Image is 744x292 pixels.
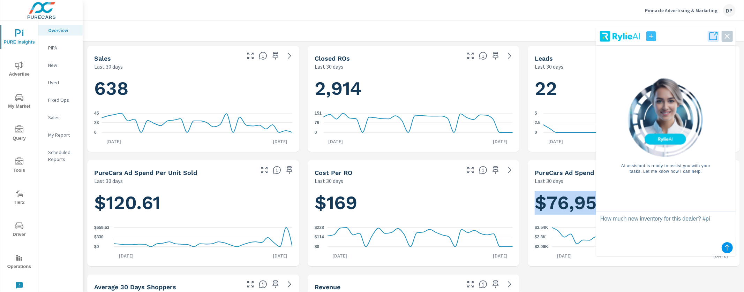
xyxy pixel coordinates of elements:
[48,62,77,69] p: New
[315,111,322,116] text: 151
[38,130,83,140] div: My Report
[102,138,126,145] p: [DATE]
[2,125,36,143] span: Query
[315,169,352,176] h5: Cost per RO
[315,55,350,62] h5: Closed ROs
[38,25,83,36] div: Overview
[504,164,515,176] a: See more details in report
[94,55,111,62] h5: Sales
[114,252,138,259] p: [DATE]
[38,60,83,70] div: New
[723,4,736,17] div: DP
[315,244,320,249] text: $0
[722,24,736,38] button: Select Date Range
[535,62,563,71] p: Last 30 days
[284,164,295,176] span: Save this to your personalized report
[2,61,36,78] span: Advertise
[2,254,36,271] span: Operations
[94,283,176,291] h5: Average 30 Days Shoppers
[535,121,541,125] text: 2.5
[94,191,292,215] h1: $120.61
[535,77,733,100] h1: 22
[535,55,553,62] h5: Leads
[94,235,104,240] text: $330
[488,252,512,259] p: [DATE]
[535,225,548,230] text: $3.54K
[490,279,501,290] span: Save this to your personalized report
[488,138,512,145] p: [DATE]
[94,169,197,176] h5: PureCars Ad Spend Per Unit Sold
[38,95,83,105] div: Fixed Ops
[38,77,83,88] div: Used
[479,166,487,174] span: Average cost incurred by the dealership from each Repair Order closed over the selected date rang...
[94,77,292,100] h1: 638
[645,7,717,14] p: Pinnacle Advertising & Marketing
[705,24,719,38] button: Apply Filters
[48,97,77,103] p: Fixed Ops
[535,235,546,240] text: $2.8K
[543,138,568,145] p: [DATE]
[2,157,36,175] span: Tools
[504,50,515,61] a: See more details in report
[490,164,501,176] span: Save this to your personalized report
[535,244,548,249] text: $2.06K
[2,29,36,46] span: PURE Insights
[2,190,36,207] span: Tier2
[94,62,123,71] p: Last 30 days
[94,225,110,230] text: $659.63
[315,283,340,291] h5: Revenue
[671,24,685,38] button: "Export Report to PDF"
[535,169,594,176] h5: PureCars Ad Spend
[48,27,77,34] p: Overview
[323,138,348,145] p: [DATE]
[535,111,537,116] text: 5
[268,252,292,259] p: [DATE]
[48,79,77,86] p: Used
[259,52,267,60] span: Number of vehicles sold by the dealership over the selected date range. [Source: This data is sou...
[268,138,292,145] p: [DATE]
[273,166,281,174] span: Average cost of advertising per each vehicle sold at the dealer over the selected date range. The...
[94,111,99,116] text: 45
[2,222,36,239] span: Driver
[328,252,352,259] p: [DATE]
[315,235,324,239] text: $114
[94,177,123,185] p: Last 30 days
[315,191,513,215] h1: $169
[2,93,36,110] span: My Market
[48,149,77,163] p: Scheduled Reports
[315,130,317,135] text: 0
[259,164,270,176] button: Make Fullscreen
[38,43,83,53] div: PIPA
[535,130,537,135] text: 0
[284,279,295,290] a: See more details in report
[94,120,99,125] text: 23
[465,50,476,61] button: Make Fullscreen
[552,252,577,259] p: [DATE]
[315,120,320,125] text: 76
[48,131,77,138] p: My Report
[315,177,343,185] p: Last 30 days
[315,225,324,230] text: $228
[94,244,99,249] text: $0
[315,62,343,71] p: Last 30 days
[535,191,733,215] h1: $76,951
[270,50,281,61] span: Save this to your personalized report
[48,44,77,51] p: PIPA
[94,130,97,135] text: 0
[465,164,476,176] button: Make Fullscreen
[688,24,702,38] button: Print Report
[315,77,513,100] h1: 2,914
[38,147,83,164] div: Scheduled Reports
[535,177,563,185] p: Last 30 days
[38,112,83,123] div: Sales
[479,52,487,60] span: Number of Repair Orders Closed by the selected dealership group over the selected time range. [So...
[284,50,295,61] a: See more details in report
[48,114,77,121] p: Sales
[245,50,256,61] button: Make Fullscreen
[490,50,501,61] span: Save this to your personalized report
